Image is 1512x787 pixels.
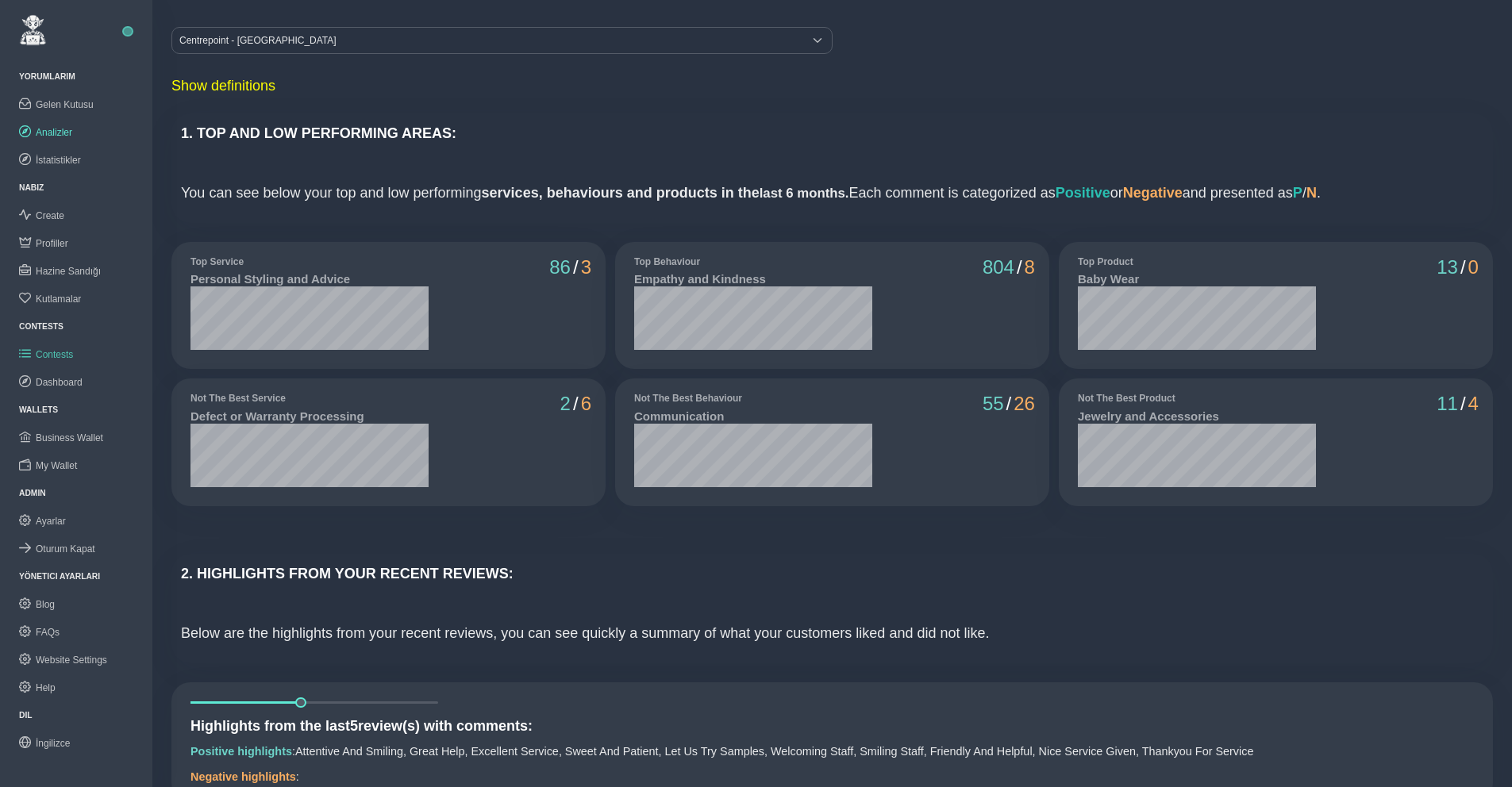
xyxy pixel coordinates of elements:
[36,460,77,471] span: My Wallet
[36,432,103,443] span: Business Wallet
[181,182,1483,204] p: You can see below your top and low performing Each comment is categorized as or and presented as / .
[1123,185,1183,201] span: Negative
[1006,393,1012,415] span: /
[36,238,68,249] span: Profiller
[36,738,70,749] span: İngilizce
[19,14,47,46] img: ReviewElf Logo
[171,78,275,94] span: Show definitions
[190,718,1474,735] h4: Highlights from the last 5 review(s) with comments:
[36,377,83,388] span: Dashboard
[581,256,591,278] span: 3
[19,405,58,414] a: Wallets
[36,655,107,666] span: Website Settings
[36,210,64,221] span: Create
[181,566,514,582] strong: 2. HIGHLIGHTS FROM YOUR RECENT REVIEWS:
[190,272,429,286] h5: Personal Styling and Advice
[36,627,60,638] span: FAQs
[634,393,872,404] h6: Not The Best Behaviour
[36,99,94,110] span: Gelen Kutusu
[1460,256,1466,278] span: /
[172,28,803,53] div: Centrepoint - [GEOGRAPHIC_DATA]
[190,256,429,267] h6: Top Service
[36,516,66,527] span: Ayarlar
[983,393,1004,415] span: 55
[549,256,571,278] span: 86
[634,409,872,424] h5: Communication
[983,256,1014,278] span: 804
[482,185,849,201] strong: services, behaviours and products in the
[573,256,579,278] span: /
[1017,256,1022,278] span: /
[36,294,81,305] span: Kutlamalar
[190,770,296,783] span: Negative highlights
[19,72,75,81] a: Yorumlarım
[19,711,33,720] a: Dil
[19,489,46,497] a: Admin
[1025,256,1035,278] span: 8
[36,543,95,555] span: Oturum Kapat
[36,682,56,693] span: Help
[36,266,101,277] span: Hazine Sandığı
[1078,272,1316,286] h5: Baby Wear
[1078,409,1316,424] h5: Jewelry and Accessories
[1078,256,1316,267] h6: Top Product
[1306,185,1317,201] span: N
[181,125,456,141] strong: 1. TOP AND LOW PERFORMING AREAS:
[190,409,429,424] h5: Defect or Warranty Processing
[573,393,579,415] span: /
[1014,393,1035,415] span: 26
[1460,393,1466,415] span: /
[581,393,591,415] span: 6
[634,272,872,286] h5: Empathy and Kindness
[36,127,72,138] span: Analizler
[1468,393,1479,415] span: 4
[1293,185,1302,201] span: P
[1437,393,1458,415] span: 11
[1437,256,1458,278] span: 13
[560,393,571,415] span: 2
[19,572,100,581] a: Yönetici Ayarları
[190,745,292,758] span: Positive highlights
[1056,185,1110,201] span: Positive
[1468,256,1479,278] span: 0
[1078,393,1316,404] h6: Not The Best Product
[36,599,55,610] span: Blog
[190,393,429,404] h6: Not The Best Service
[36,349,73,360] span: Contests
[19,183,44,192] a: NABIZ
[19,322,63,331] a: Contests
[634,256,872,267] h6: Top Behaviour
[760,186,849,201] span: last 6 months.
[36,155,81,166] span: İstatistikler
[181,623,1483,644] p: Below are the highlights from your recent reviews, you can see quickly a summary of what your cus...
